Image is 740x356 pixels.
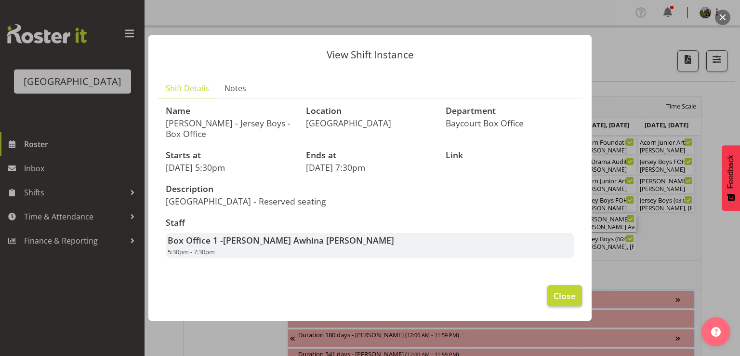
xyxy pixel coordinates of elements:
[166,162,294,173] p: [DATE] 5:30pm
[225,82,246,94] span: Notes
[166,118,294,139] p: [PERSON_NAME] - Jersey Boys - Box Office
[166,106,294,116] h3: Name
[306,118,435,128] p: [GEOGRAPHIC_DATA]
[446,151,574,160] h3: Link
[223,234,394,246] span: [PERSON_NAME] Awhina [PERSON_NAME]
[158,50,582,60] p: View Shift Instance
[554,289,576,302] span: Close
[166,196,364,206] p: [GEOGRAPHIC_DATA] - Reserved seating
[547,285,582,306] button: Close
[306,151,435,160] h3: Ends at
[711,327,721,337] img: help-xxl-2.png
[166,218,574,228] h3: Staff
[166,184,364,194] h3: Description
[306,162,435,173] p: [DATE] 7:30pm
[306,106,435,116] h3: Location
[168,247,215,256] span: 5:30pm - 7:30pm
[727,155,735,189] span: Feedback
[722,145,740,211] button: Feedback - Show survey
[166,151,294,160] h3: Starts at
[168,234,394,246] strong: Box Office 1 -
[166,82,209,94] span: Shift Details
[446,118,574,128] p: Baycourt Box Office
[446,106,574,116] h3: Department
